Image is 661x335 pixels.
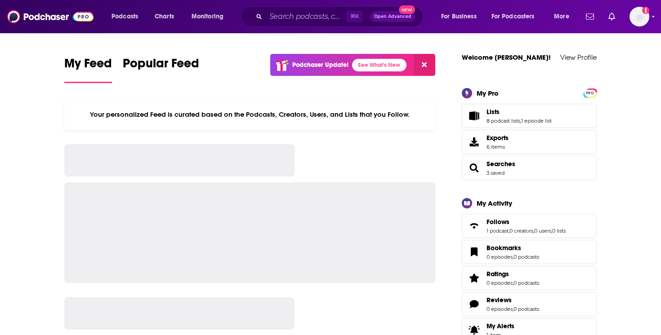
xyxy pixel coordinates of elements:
span: My Alerts [487,322,514,330]
span: My Feed [64,56,112,76]
a: 0 episodes [487,306,513,312]
button: open menu [548,9,581,24]
a: 0 lists [552,228,566,234]
span: Exports [487,134,509,142]
span: Reviews [487,296,512,304]
span: Bookmarks [462,240,597,264]
span: Open Advanced [374,14,411,19]
span: Monitoring [192,10,223,23]
a: 1 podcast [487,228,509,234]
button: Open AdvancedNew [370,11,415,22]
a: 0 episodes [487,280,513,286]
a: 1 episode list [521,118,552,124]
a: Reviews [465,298,483,310]
a: Show notifications dropdown [605,9,619,24]
a: Lists [487,108,552,116]
span: , [533,228,534,234]
span: Reviews [462,292,597,316]
span: Follows [487,218,509,226]
button: open menu [105,9,150,24]
span: , [513,306,514,312]
button: Show profile menu [630,7,649,26]
a: Welcome [PERSON_NAME]! [462,53,551,62]
div: My Activity [477,199,512,207]
div: Search podcasts, credits, & more... [250,6,432,27]
a: Ratings [465,272,483,284]
a: Lists [465,110,483,122]
span: ⌘ K [346,11,363,22]
span: Ratings [487,270,509,278]
a: Searches [465,162,483,174]
a: 0 podcasts [514,280,539,286]
input: Search podcasts, credits, & more... [266,9,346,24]
span: , [513,280,514,286]
p: Podchaser Update! [292,61,348,69]
svg: Add a profile image [642,7,649,14]
a: 0 episodes [487,254,513,260]
a: 0 users [534,228,551,234]
span: Bookmarks [487,244,521,252]
span: Lists [487,108,500,116]
span: , [520,118,521,124]
div: Your personalized Feed is curated based on the Podcasts, Creators, Users, and Lists that you Follow. [64,99,435,130]
span: Logged in as SolComms [630,7,649,26]
a: 0 podcasts [514,306,539,312]
span: Ratings [462,266,597,290]
a: Popular Feed [123,56,199,83]
a: Bookmarks [487,244,539,252]
span: For Podcasters [491,10,535,23]
a: 0 podcasts [514,254,539,260]
a: Charts [149,9,179,24]
a: Reviews [487,296,539,304]
span: 6 items [487,144,509,150]
span: Follows [462,214,597,238]
button: open menu [435,9,488,24]
span: PRO [585,90,595,97]
span: Podcasts [112,10,138,23]
span: , [551,228,552,234]
div: My Pro [477,89,499,97]
img: User Profile [630,7,649,26]
span: , [509,228,509,234]
span: For Business [441,10,477,23]
a: Follows [465,220,483,232]
img: Podchaser - Follow, Share and Rate Podcasts [7,8,94,25]
button: open menu [185,9,235,24]
span: Exports [465,136,483,148]
a: Ratings [487,270,539,278]
a: Exports [462,130,597,154]
a: 3 saved [487,170,505,176]
a: 0 creators [509,228,533,234]
a: PRO [585,89,595,96]
a: Follows [487,218,566,226]
span: , [513,254,514,260]
span: Charts [155,10,174,23]
a: View Profile [560,53,597,62]
a: My Feed [64,56,112,83]
span: Lists [462,104,597,128]
button: open menu [486,9,548,24]
span: Searches [462,156,597,180]
a: Show notifications dropdown [582,9,598,24]
span: More [554,10,569,23]
a: 8 podcast lists [487,118,520,124]
span: Popular Feed [123,56,199,76]
a: Searches [487,160,515,168]
a: Bookmarks [465,246,483,258]
a: See What's New [352,59,406,71]
span: New [399,5,415,14]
